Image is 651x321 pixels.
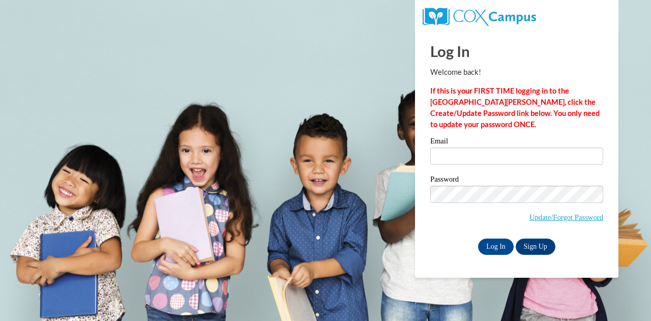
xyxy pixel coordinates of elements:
strong: If this is your FIRST TIME logging in to the [GEOGRAPHIC_DATA][PERSON_NAME], click the Create/Upd... [430,86,600,129]
img: COX Campus [423,8,536,26]
a: Sign Up [516,239,555,255]
label: Password [430,176,603,186]
a: COX Campus [423,12,536,20]
h1: Log In [430,41,603,62]
input: Log In [478,239,514,255]
p: Welcome back! [430,67,603,78]
label: Email [430,137,603,148]
a: Update/Forgot Password [529,213,603,221]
